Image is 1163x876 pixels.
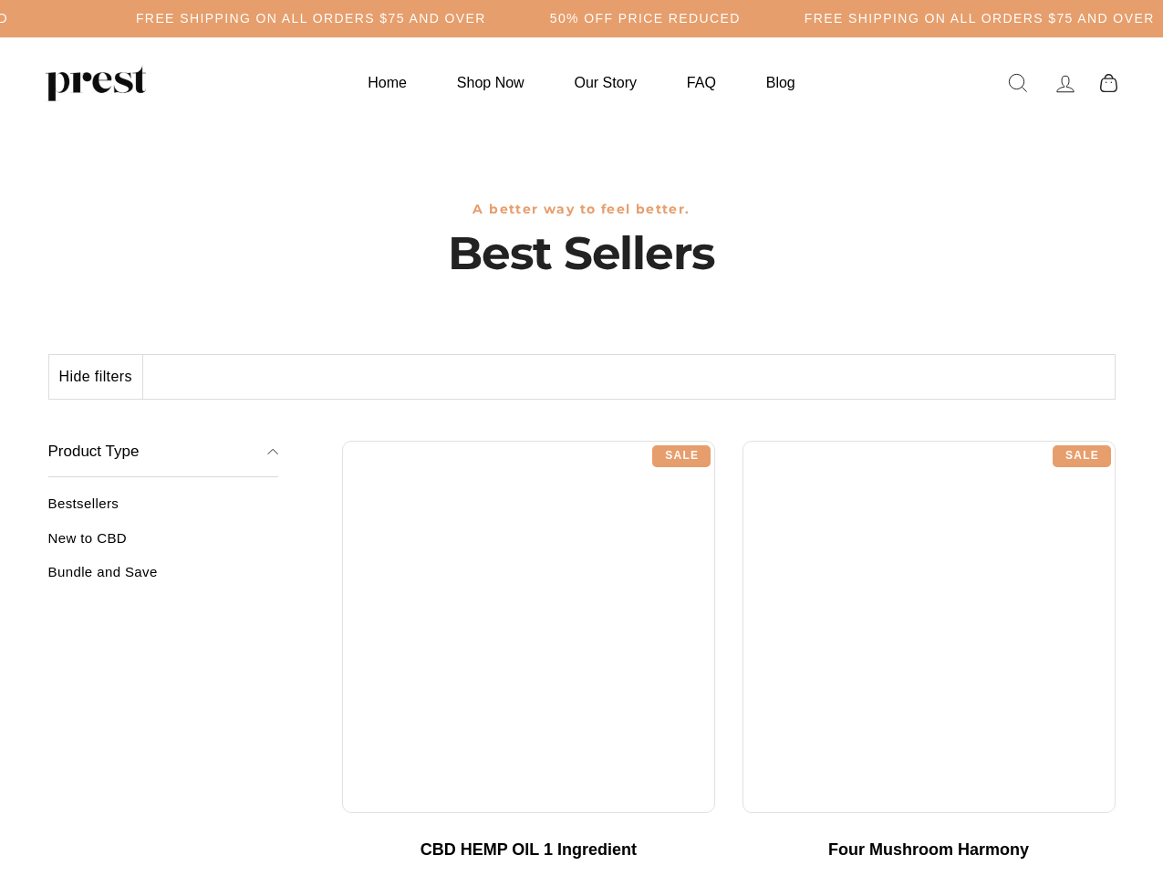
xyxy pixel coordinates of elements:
div: Four Mushroom Harmony [761,840,1097,860]
a: Our Story [552,65,659,100]
a: Bundle and Save [48,564,279,594]
button: Hide filters [49,355,143,399]
ul: Primary [345,65,817,100]
a: FAQ [664,65,739,100]
div: CBD HEMP OIL 1 Ingredient [360,840,697,860]
h5: Free Shipping on all orders $75 and over [136,11,486,26]
a: Bestsellers [48,495,279,526]
div: Sale [1053,445,1111,467]
h3: A better way to feel better. [48,202,1116,217]
a: Shop Now [434,65,547,100]
h1: Best Sellers [48,226,1116,281]
img: PREST ORGANICS [46,65,146,101]
a: Blog [743,65,818,100]
a: Home [345,65,430,100]
div: Sale [652,445,711,467]
a: New to CBD [48,530,279,560]
h5: Free Shipping on all orders $75 and over [805,11,1155,26]
button: Product Type [48,427,279,478]
h5: 50% OFF PRICE REDUCED [550,11,741,26]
